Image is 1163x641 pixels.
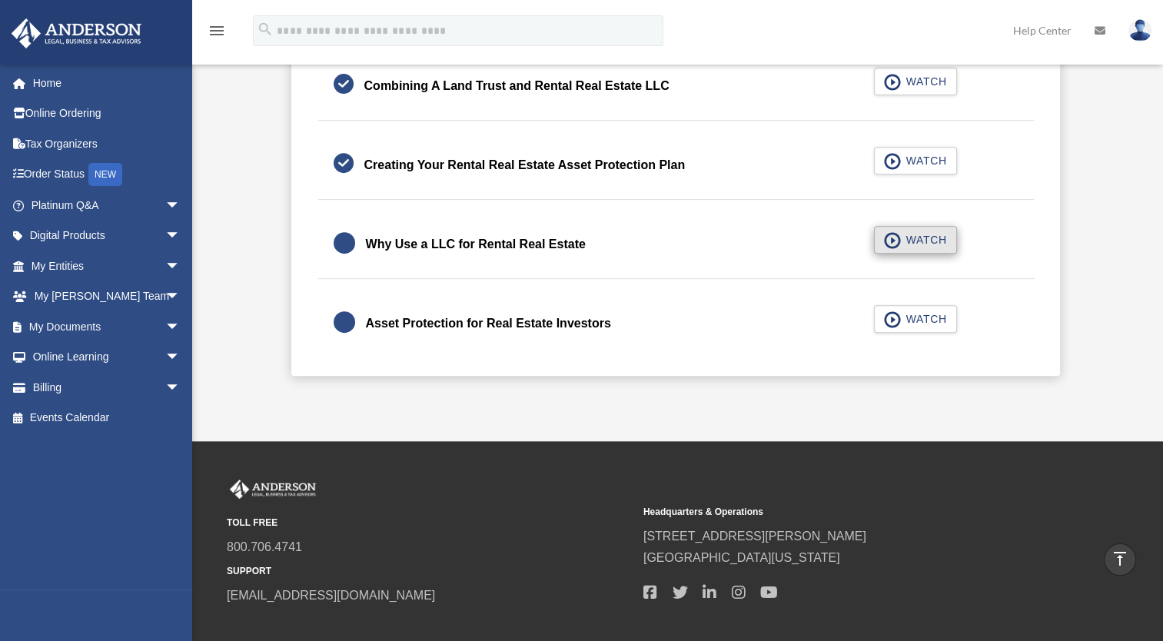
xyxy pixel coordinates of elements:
[208,27,226,40] a: menu
[11,342,204,373] a: Online Learningarrow_drop_down
[165,190,196,221] span: arrow_drop_down
[11,98,204,129] a: Online Ordering
[901,232,946,247] span: WATCH
[227,540,302,553] a: 800.706.4741
[165,342,196,374] span: arrow_drop_down
[88,163,122,186] div: NEW
[11,372,204,403] a: Billingarrow_drop_down
[11,281,204,312] a: My [PERSON_NAME] Teamarrow_drop_down
[364,75,670,97] div: Combining A Land Trust and Rental Real Estate LLC
[7,18,146,48] img: Anderson Advisors Platinum Portal
[165,221,196,252] span: arrow_drop_down
[11,68,204,98] a: Home
[334,305,1018,342] a: Asset Protection for Real Estate Investors WATCH
[257,21,274,38] i: search
[165,251,196,282] span: arrow_drop_down
[11,251,204,281] a: My Entitiesarrow_drop_down
[366,313,611,334] div: Asset Protection for Real Estate Investors
[366,234,586,255] div: Why Use a LLC for Rental Real Estate
[227,480,319,500] img: Anderson Advisors Platinum Portal
[165,281,196,313] span: arrow_drop_down
[11,159,204,191] a: Order StatusNEW
[11,403,204,433] a: Events Calendar
[643,530,866,543] a: [STREET_ADDRESS][PERSON_NAME]
[901,311,946,327] span: WATCH
[11,190,204,221] a: Platinum Q&Aarrow_drop_down
[165,311,196,343] span: arrow_drop_down
[874,226,957,254] button: WATCH
[901,74,946,89] span: WATCH
[11,311,204,342] a: My Documentsarrow_drop_down
[227,589,435,602] a: [EMAIL_ADDRESS][DOMAIN_NAME]
[901,153,946,168] span: WATCH
[11,221,204,251] a: Digital Productsarrow_drop_down
[208,22,226,40] i: menu
[1111,550,1129,568] i: vertical_align_top
[643,504,1049,520] small: Headquarters & Operations
[334,147,1018,184] a: Creating Your Rental Real Estate Asset Protection Plan WATCH
[643,551,840,564] a: [GEOGRAPHIC_DATA][US_STATE]
[11,128,204,159] a: Tax Organizers
[1128,19,1151,42] img: User Pic
[874,147,957,174] button: WATCH
[874,68,957,95] button: WATCH
[334,226,1018,263] a: Why Use a LLC for Rental Real Estate WATCH
[227,563,633,580] small: SUPPORT
[165,372,196,404] span: arrow_drop_down
[874,305,957,333] button: WATCH
[334,68,1018,105] a: Combining A Land Trust and Rental Real Estate LLC WATCH
[1104,543,1136,576] a: vertical_align_top
[227,515,633,531] small: TOLL FREE
[364,154,686,176] div: Creating Your Rental Real Estate Asset Protection Plan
